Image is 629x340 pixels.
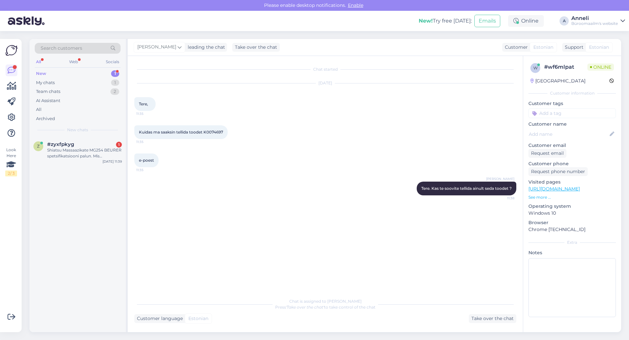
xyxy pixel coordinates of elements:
[533,65,538,70] span: w
[562,44,583,51] div: Support
[589,44,609,51] span: Estonian
[139,130,223,134] span: Kuidas ma saaksin tellida toodet K0074697
[110,88,119,95] div: 2
[286,305,324,310] i: 'Take over the chat'
[116,142,122,148] div: 1
[528,219,616,226] p: Browser
[490,196,514,201] span: 11:38
[528,226,616,233] p: Chrome [TECHNICAL_ID]
[36,98,60,104] div: AI Assistant
[508,15,544,27] div: Online
[36,116,55,122] div: Archived
[528,167,588,176] div: Request phone number
[47,147,122,159] div: Shiatsu Massaazikate MG254 BEURER spetsifikatsiooni palun. Mis funktsioonid tal on? Kui on soojen...
[528,142,616,149] p: Customer email
[137,44,176,51] span: [PERSON_NAME]
[528,149,566,158] div: Request email
[188,315,208,322] span: Estonian
[105,58,121,66] div: Socials
[36,106,42,113] div: All
[36,88,60,95] div: Team chats
[528,203,616,210] p: Operating system
[134,66,516,72] div: Chat started
[571,16,618,21] div: Anneli
[36,70,46,77] div: New
[419,17,472,25] div: Try free [DATE]:
[139,101,148,106] span: Tere,
[68,58,79,66] div: Web
[502,44,528,51] div: Customer
[571,16,625,26] a: AnneliBüroomaailm's website
[528,100,616,107] p: Customer tags
[587,63,614,71] span: Online
[5,147,17,176] div: Look Here
[528,108,616,118] input: Add a tag
[528,194,616,200] p: See more ...
[35,58,42,66] div: All
[528,90,616,96] div: Customer information
[103,159,122,164] div: [DATE] 11:39
[469,314,516,323] div: Take over the chat
[111,70,119,77] div: 1
[134,315,183,322] div: Customer language
[530,78,585,84] div: [GEOGRAPHIC_DATA]
[419,18,433,24] b: New!
[5,170,17,176] div: 2 / 3
[111,80,119,86] div: 1
[139,158,154,163] span: e-poest
[346,2,365,8] span: Enable
[47,141,74,147] span: #zyxfpkyg
[136,168,161,172] span: 11:35
[5,44,18,57] img: Askly Logo
[134,80,516,86] div: [DATE]
[571,21,618,26] div: Büroomaailm's website
[289,299,362,304] span: Chat is assigned to [PERSON_NAME]
[232,43,280,52] div: Take over the chat
[185,44,225,51] div: leading the chat
[36,80,55,86] div: My chats
[528,240,616,245] div: Extra
[528,121,616,128] p: Customer name
[275,305,375,310] span: Press to take control of the chat
[41,45,82,52] span: Search customers
[37,144,40,149] span: z
[528,179,616,186] p: Visited pages
[528,186,580,192] a: [URL][DOMAIN_NAME]
[533,44,553,51] span: Estonian
[421,186,512,191] span: Tere. Kas te soovite tellida ainult seda toodet ?
[474,15,500,27] button: Emails
[528,210,616,217] p: Windows 10
[67,127,88,133] span: New chats
[560,16,569,26] div: A
[528,160,616,167] p: Customer phone
[486,176,514,181] span: [PERSON_NAME]
[529,131,608,138] input: Add name
[544,63,587,71] div: # wf6mlpat
[136,139,161,144] span: 11:35
[136,111,161,116] span: 11:35
[528,249,616,256] p: Notes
